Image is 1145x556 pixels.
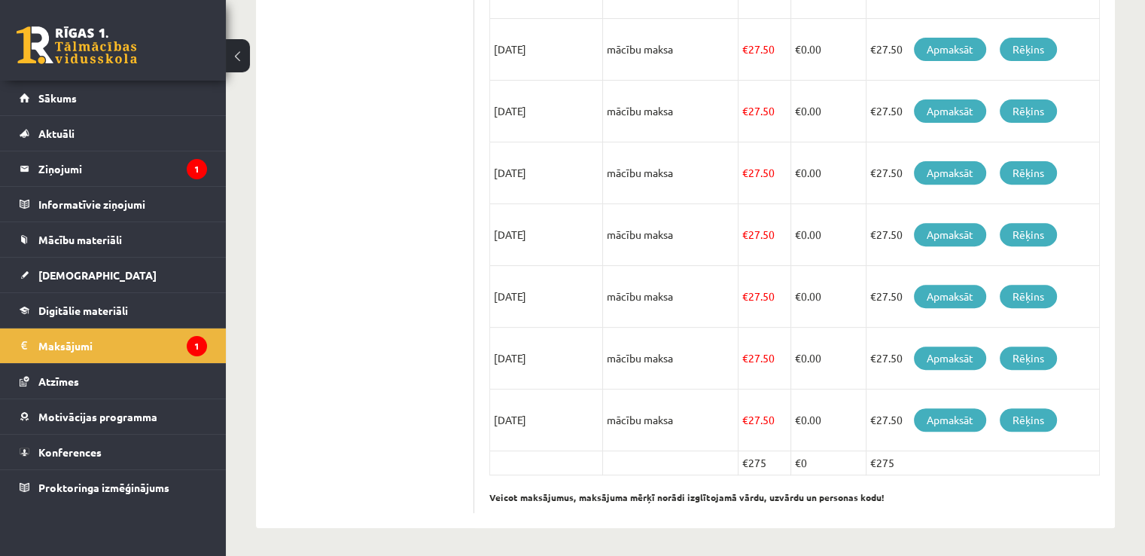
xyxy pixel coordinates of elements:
a: Mācību materiāli [20,222,207,257]
span: Motivācijas programma [38,410,157,423]
a: Rēķins [1000,223,1057,246]
td: 27.50 [738,142,791,204]
td: 27.50 [738,19,791,81]
span: € [795,289,801,303]
td: [DATE] [490,19,603,81]
td: mācību maksa [603,142,738,204]
a: Apmaksāt [914,408,986,432]
td: 0.00 [791,204,866,266]
span: Digitālie materiāli [38,304,128,317]
span: € [742,42,748,56]
span: € [795,228,801,241]
i: 1 [187,336,207,356]
span: € [742,289,748,303]
a: Proktoringa izmēģinājums [20,470,207,505]
td: mācību maksa [603,328,738,390]
a: Atzīmes [20,364,207,399]
a: Apmaksāt [914,347,986,370]
span: € [795,351,801,365]
a: Rēķins [1000,285,1057,308]
td: 0.00 [791,390,866,451]
span: € [742,104,748,118]
legend: Ziņojumi [38,151,207,186]
a: Maksājumi1 [20,328,207,363]
a: Ziņojumi1 [20,151,207,186]
td: €27.50 [866,204,1099,266]
td: mācību maksa [603,19,738,81]
td: €27.50 [866,19,1099,81]
a: Konferences [20,435,207,469]
a: Rēķins [1000,347,1057,370]
a: Rēķins [1000,99,1057,123]
td: mācību maksa [603,266,738,328]
td: [DATE] [490,81,603,142]
span: Proktoringa izmēģinājums [38,481,169,494]
span: € [742,166,748,179]
td: 27.50 [738,390,791,451]
a: Rīgas 1. Tālmācības vidusskola [17,26,137,64]
span: Atzīmes [38,374,79,388]
td: [DATE] [490,328,603,390]
a: Apmaksāt [914,223,986,246]
span: € [795,413,801,426]
i: 1 [187,159,207,179]
td: 27.50 [738,328,791,390]
a: Apmaksāt [914,99,986,123]
td: €275 [738,451,791,475]
span: € [795,42,801,56]
td: €27.50 [866,266,1099,328]
td: mācību maksa [603,390,738,451]
a: Rēķins [1000,161,1057,185]
td: 0.00 [791,81,866,142]
span: € [795,166,801,179]
span: € [795,104,801,118]
legend: Informatīvie ziņojumi [38,187,207,221]
td: €27.50 [866,142,1099,204]
a: Rēķins [1000,38,1057,61]
span: € [742,351,748,365]
a: Aktuāli [20,116,207,151]
td: 27.50 [738,266,791,328]
span: € [742,228,748,241]
td: €27.50 [866,328,1099,390]
a: Digitālie materiāli [20,293,207,328]
td: 27.50 [738,81,791,142]
span: € [742,413,748,426]
legend: Maksājumi [38,328,207,363]
a: [DEMOGRAPHIC_DATA] [20,258,207,292]
td: 0.00 [791,142,866,204]
span: Konferences [38,445,102,459]
td: 0.00 [791,328,866,390]
span: Mācību materiāli [38,233,122,246]
a: Apmaksāt [914,285,986,308]
td: €27.50 [866,81,1099,142]
td: 27.50 [738,204,791,266]
a: Sākums [20,81,207,115]
td: €27.50 [866,390,1099,451]
b: Veicot maksājumus, maksājuma mērķī norādi izglītojamā vārdu, uzvārdu un personas kodu! [489,491,885,503]
td: 0.00 [791,19,866,81]
td: mācību maksa [603,81,738,142]
a: Rēķins [1000,408,1057,432]
td: 0.00 [791,266,866,328]
td: [DATE] [490,390,603,451]
td: [DATE] [490,266,603,328]
td: €275 [866,451,1099,475]
td: [DATE] [490,204,603,266]
a: Apmaksāt [914,161,986,185]
td: €0 [791,451,866,475]
td: [DATE] [490,142,603,204]
a: Motivācijas programma [20,399,207,434]
span: Aktuāli [38,127,75,140]
td: mācību maksa [603,204,738,266]
span: Sākums [38,91,77,105]
a: Informatīvie ziņojumi [20,187,207,221]
a: Apmaksāt [914,38,986,61]
span: [DEMOGRAPHIC_DATA] [38,268,157,282]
